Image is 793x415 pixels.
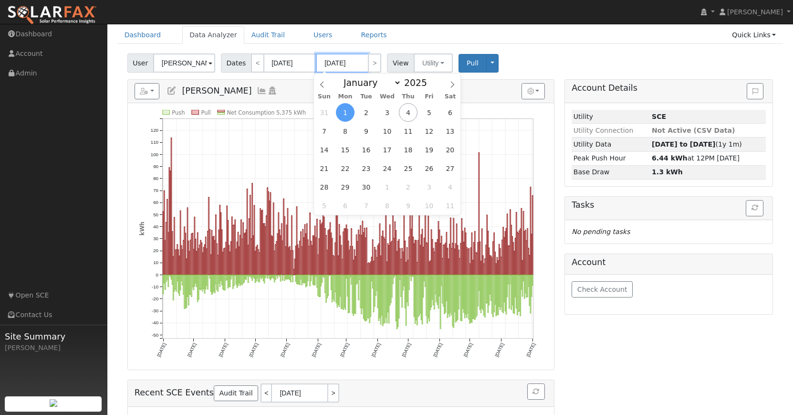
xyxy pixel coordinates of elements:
rect: onclick="" [245,233,246,275]
rect: onclick="" [232,225,233,275]
span: October 4, 2025 [441,178,459,196]
rect: onclick="" [524,232,525,275]
rect: onclick="" [170,171,171,275]
rect: onclick="" [504,237,505,275]
rect: onclick="" [220,213,221,275]
rect: onclick="" [328,231,329,275]
button: Issue History [747,83,763,99]
span: Utility Connection [574,127,634,134]
rect: onclick="" [270,192,271,275]
rect: onclick="" [446,233,447,275]
text: 50 [153,212,158,217]
span: October 1, 2025 [378,178,396,196]
rect: onclick="" [432,240,433,275]
rect: onclick="" [456,224,457,275]
a: < [261,383,271,403]
rect: onclick="" [211,230,212,275]
rect: onclick="" [306,223,307,275]
rect: onclick="" [474,232,475,275]
rect: onclick="" [269,201,270,275]
h5: Tasks [572,200,766,210]
span: September 3, 2025 [378,103,396,122]
rect: onclick="" [194,217,195,275]
span: September 20, 2025 [441,140,459,159]
rect: onclick="" [487,215,488,275]
rect: onclick="" [343,232,344,275]
span: October 2, 2025 [399,178,417,196]
rect: onclick="" [272,237,273,275]
a: Dashboard [117,26,168,44]
span: View [387,53,414,73]
text: 120 [151,128,159,133]
rect: onclick="" [383,237,384,275]
rect: onclick="" [422,229,423,275]
rect: onclick="" [315,238,316,275]
span: Check Account [577,286,627,293]
rect: onclick="" [425,199,426,275]
span: September 19, 2025 [420,140,438,159]
rect: onclick="" [351,229,352,275]
button: Refresh [746,200,763,216]
span: September 14, 2025 [315,140,334,159]
rect: onclick="" [517,232,518,275]
rect: onclick="" [479,153,480,275]
rect: onclick="" [362,221,363,275]
text: 70 [153,188,158,193]
rect: onclick="" [169,168,170,275]
a: > [328,383,339,403]
text: 60 [153,200,158,205]
rect: onclick="" [268,192,269,275]
rect: onclick="" [462,231,463,275]
rect: onclick="" [358,230,359,275]
span: August 31, 2025 [315,103,334,122]
rect: onclick="" [404,203,405,275]
rect: onclick="" [191,234,192,275]
span: September 25, 2025 [399,159,417,178]
text: 40 [153,224,158,229]
span: September 7, 2025 [315,122,334,140]
rect: onclick="" [520,229,521,275]
rect: onclick="" [347,229,348,275]
rect: onclick="" [187,208,188,275]
rect: onclick="" [215,215,216,275]
rect: onclick="" [366,228,367,275]
input: Select a User [153,53,215,73]
rect: onclick="" [221,230,222,275]
rect: onclick="" [521,208,522,275]
rect: onclick="" [409,237,410,275]
rect: onclick="" [365,238,366,275]
text: 80 [153,176,158,181]
rect: onclick="" [510,210,511,275]
h5: Account Details [572,83,766,93]
rect: onclick="" [412,208,413,275]
rect: onclick="" [252,183,253,275]
rect: onclick="" [507,214,508,275]
i: No pending tasks [572,228,630,235]
rect: onclick="" [163,212,164,275]
text: Push [172,109,185,116]
span: October 8, 2025 [378,196,396,215]
rect: onclick="" [164,191,165,275]
span: September 30, 2025 [357,178,376,196]
rect: onclick="" [346,225,347,275]
rect: onclick="" [278,213,279,275]
rect: onclick="" [395,222,396,275]
rect: onclick="" [172,232,173,275]
select: Month [339,77,401,88]
rect: onclick="" [166,223,167,275]
rect: onclick="" [361,235,362,275]
rect: onclick="" [263,223,264,275]
rect: onclick="" [195,239,196,275]
strong: 1.3 kWh [652,168,683,176]
rect: onclick="" [394,238,395,275]
rect: onclick="" [386,216,386,275]
span: [PERSON_NAME] [727,8,783,16]
span: September 4, 2025 [399,103,417,122]
rect: onclick="" [277,234,278,275]
rect: onclick="" [515,238,516,275]
span: Not Active (CSV Data) [652,127,735,134]
span: October 10, 2025 [420,196,438,215]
